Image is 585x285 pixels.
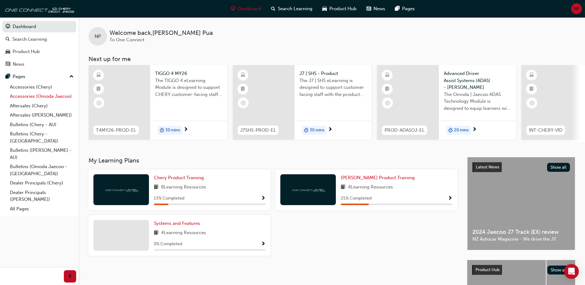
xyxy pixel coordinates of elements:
button: DashboardSearch LearningProduct HubNews [2,20,76,71]
span: The TIGGO 4 eLearning Module is designed to support CHERY customer-facing staff with the product ... [155,77,222,98]
span: News [373,5,385,12]
span: T4MY26-PROD-EL [96,127,136,134]
a: News [2,59,76,70]
a: news-iconNews [361,2,390,15]
span: book-icon [341,184,345,191]
span: book-icon [154,184,159,191]
span: next-icon [328,127,332,133]
div: Open Intercom Messenger [564,264,579,279]
span: book-icon [154,229,159,237]
button: NP [571,3,582,14]
a: Dealer Principals ([PERSON_NAME]) [7,188,76,204]
span: [PERSON_NAME] Product Training [341,175,415,180]
a: car-iconProduct Hub [317,2,361,15]
span: search-icon [6,37,10,42]
span: The J7 | SHS eLearning is designed to support customer facing staff with the product and sales in... [299,77,367,98]
span: prev-icon [68,273,72,280]
a: guage-iconDashboard [226,2,266,15]
a: T4MY26-PROD-ELTIGGO 4 MY26The TIGGO 4 eLearning Module is designed to support CHERY customer-faci... [89,65,227,140]
span: car-icon [6,49,10,55]
span: TIGGO 4 MY26 [155,70,222,77]
a: Dealer Principals (Chery) [7,178,76,188]
a: Accessories (Chery) [7,82,76,92]
span: booktick-icon [529,85,534,93]
a: Bulletins (Chery - [GEOGRAPHIC_DATA]) [7,129,76,146]
span: NP [574,5,580,12]
div: News [13,61,24,68]
span: Product Hub [476,267,500,272]
a: PROD-ADASOJ-ELAdvanced Driver Assist Systems (ADAS) - [PERSON_NAME]The Omoda | Jaecoo ADAS Techno... [377,65,516,140]
a: search-iconSearch Learning [266,2,317,15]
a: Latest NewsShow all [472,162,570,172]
span: learningResourceType_ELEARNING-icon [529,71,534,79]
span: The Omoda | Jaecoo ADAS Technology Module is designed to equip learners with essential knowledge ... [444,91,511,112]
span: booktick-icon [97,85,101,93]
a: All Pages [7,204,76,214]
span: duration-icon [160,126,164,134]
a: Search Learning [2,34,76,45]
span: 20 mins [454,127,469,134]
span: learningResourceType_ELEARNING-icon [241,71,245,79]
span: news-icon [366,5,371,13]
span: INT-CHERY-VID [529,127,562,134]
span: 30 mins [310,127,324,134]
button: Show Progress [261,240,266,248]
span: Systems and Features [154,221,200,226]
span: guage-icon [6,24,10,30]
span: 4 Learning Resources [161,229,206,237]
span: duration-icon [448,126,453,134]
span: learningRecordVerb_NONE-icon [529,100,535,106]
div: Product Hub [13,48,40,55]
span: PROD-ADASOJ-EL [385,127,425,134]
a: [PERSON_NAME] Product Training [341,174,417,181]
span: learningResourceType_ELEARNING-icon [97,71,101,79]
span: up-icon [69,73,74,81]
button: Show all [547,266,571,275]
a: oneconnect [3,2,74,15]
img: oneconnect [104,187,138,192]
a: Bulletins ([PERSON_NAME] - AU) [7,146,76,162]
span: Chery Product Training [154,175,204,180]
span: Search Learning [278,5,312,12]
span: pages-icon [6,74,10,80]
span: Pages [402,5,415,12]
span: To One Connect [109,37,144,43]
span: NZ Autocar Magazine - We drive the J7. [472,236,570,243]
span: booktick-icon [385,85,389,93]
span: learningRecordVerb_NONE-icon [385,100,390,106]
a: Accessories (Omoda Jaecoo) [7,92,76,101]
a: Product HubShow all [472,265,570,275]
a: Bulletins (Omoda Jaecoo - [GEOGRAPHIC_DATA]) [7,162,76,178]
button: Show all [547,163,570,172]
h3: Next up for me [79,56,585,63]
span: learningRecordVerb_NONE-icon [241,100,246,106]
span: Advanced Driver Assist Systems (ADAS) - [PERSON_NAME] [444,70,511,91]
span: Show Progress [261,242,266,247]
a: Latest NewsShow all2024 Jaecoo J7 Track (EX) reviewNZ Autocar Magazine - We drive the J7. [467,157,575,250]
span: Show Progress [261,196,266,201]
a: pages-iconPages [390,2,420,15]
span: J7 | SHS - Product [299,70,367,77]
span: Welcome back , [PERSON_NAME] Pua [109,30,213,37]
a: Bulletins (Chery - AU) [7,120,76,130]
span: news-icon [6,62,10,67]
a: Aftersales ([PERSON_NAME]) [7,110,76,120]
div: Search Learning [12,36,47,43]
span: Latest News [476,164,499,170]
span: booktick-icon [241,85,245,93]
span: 25 % Completed [341,195,372,202]
a: Product Hub [2,46,76,57]
button: Show Progress [261,195,266,202]
span: 4 Learning Resources [348,184,393,191]
span: NP [95,33,101,40]
span: 13 % Completed [154,195,184,202]
h3: My Learning Plans [89,157,457,164]
div: Pages [13,73,25,80]
a: J7SHS-PROD-ELJ7 | SHS - ProductThe J7 | SHS eLearning is designed to support customer facing staf... [233,65,372,140]
span: Dashboard [238,5,261,12]
span: guage-icon [231,5,235,13]
img: oneconnect [291,187,325,192]
a: Systems and Features [154,220,203,227]
span: learningResourceType_ELEARNING-icon [385,71,389,79]
span: car-icon [322,5,327,13]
